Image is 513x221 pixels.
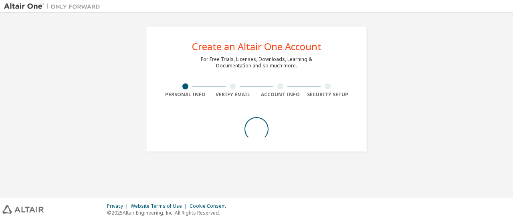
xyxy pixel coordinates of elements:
[192,42,321,51] div: Create an Altair One Account
[2,205,44,214] img: altair_logo.svg
[4,2,104,10] img: Altair One
[162,91,209,98] div: Personal Info
[256,91,304,98] div: Account Info
[131,203,190,209] div: Website Terms of Use
[201,56,312,69] div: For Free Trials, Licenses, Downloads, Learning & Documentation and so much more.
[304,91,352,98] div: Security Setup
[209,91,257,98] div: Verify Email
[107,209,231,216] p: © 2025 Altair Engineering, Inc. All Rights Reserved.
[190,203,231,209] div: Cookie Consent
[107,203,131,209] div: Privacy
